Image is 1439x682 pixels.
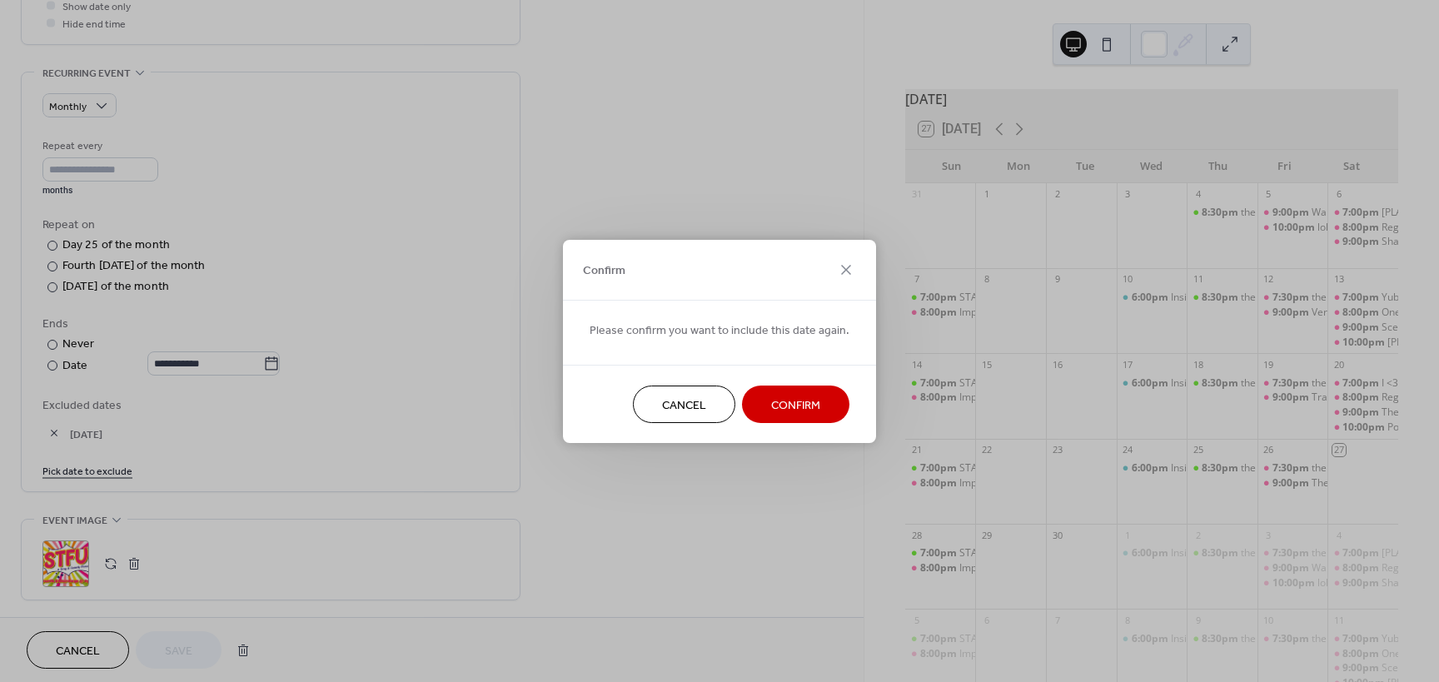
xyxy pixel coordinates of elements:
button: Cancel [633,386,735,423]
span: Confirm [771,396,820,414]
span: Cancel [662,396,706,414]
button: Confirm [742,386,849,423]
span: Please confirm you want to include this date again. [590,321,849,339]
span: Confirm [583,262,625,280]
